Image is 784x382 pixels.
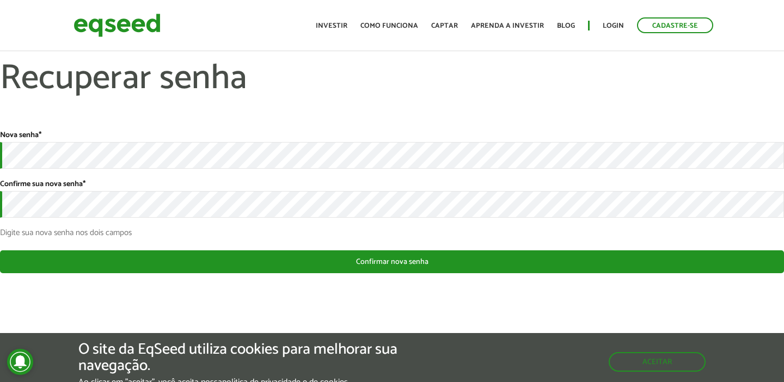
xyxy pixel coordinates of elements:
[431,22,458,29] a: Captar
[316,22,347,29] a: Investir
[609,352,706,372] button: Aceitar
[557,22,575,29] a: Blog
[637,17,713,33] a: Cadastre-se
[603,22,624,29] a: Login
[471,22,544,29] a: Aprenda a investir
[73,11,161,40] img: EqSeed
[78,341,455,375] h5: O site da EqSeed utiliza cookies para melhorar sua navegação.
[39,129,41,141] span: Este campo é obrigatório.
[83,178,85,190] span: Este campo é obrigatório.
[360,22,418,29] a: Como funciona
